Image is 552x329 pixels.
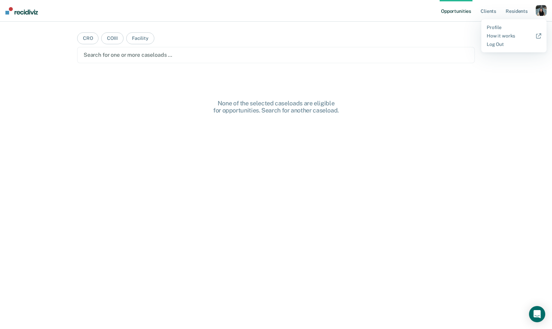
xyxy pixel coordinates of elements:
[5,7,38,15] img: Recidiviz
[126,32,154,44] button: Facility
[487,33,541,39] a: How it works
[168,100,384,114] div: None of the selected caseloads are eligible for opportunities. Search for another caseload.
[487,42,541,47] a: Log Out
[101,32,123,44] button: COIII
[77,32,99,44] button: CRO
[529,306,545,322] div: Open Intercom Messenger
[487,25,541,30] a: Profile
